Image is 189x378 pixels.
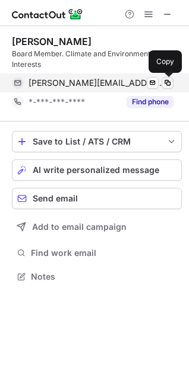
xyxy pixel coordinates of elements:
button: save-profile-one-click [12,131,182,152]
div: Board Member. Climate and Environmental Interests [12,49,182,70]
span: [PERSON_NAME][EMAIL_ADDRESS][DOMAIN_NAME] [29,78,165,88]
span: AI write personalized message [33,165,159,175]
button: Send email [12,188,182,209]
span: Find work email [31,248,177,258]
button: Notes [12,268,182,285]
span: Add to email campaign [32,222,127,232]
div: [PERSON_NAME] [12,36,92,47]
button: Find work email [12,245,182,261]
img: ContactOut v5.3.10 [12,7,83,21]
button: Add to email campaign [12,216,182,238]
button: AI write personalized message [12,159,182,181]
span: Notes [31,271,177,282]
div: Save to List / ATS / CRM [33,137,161,146]
span: Send email [33,194,78,203]
button: Reveal Button [127,96,174,108]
